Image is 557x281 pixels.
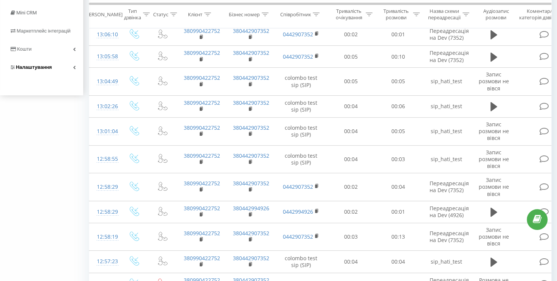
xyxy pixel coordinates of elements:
a: 0442907352 [283,31,313,38]
span: Запис розмови не вівся [479,226,509,247]
td: colombo test sip (SIP) [275,145,327,173]
a: 380442994926 [233,205,269,212]
td: 00:04 [375,251,422,273]
div: Тривалість розмови [381,8,411,21]
a: 380990422752 [184,255,220,262]
td: 00:02 [327,201,375,223]
td: 00:05 [327,68,375,96]
div: Тип дзвінка [124,8,141,21]
span: Кошти [17,46,31,52]
a: 0442907352 [283,53,313,60]
div: 13:02:26 [97,99,112,114]
a: 380990422752 [184,180,220,187]
div: 12:58:55 [97,152,112,166]
span: Маркетплейс інтеграцій [17,28,71,34]
div: Назва схеми переадресації [428,8,461,21]
td: 00:05 [327,46,375,68]
a: 380442907352 [233,74,269,81]
td: 00:04 [327,145,375,173]
a: 380442907352 [233,124,269,131]
a: 0442994926 [283,208,313,215]
div: 13:06:10 [97,27,112,42]
td: sip_hati_test [422,95,471,117]
div: 12:58:29 [97,205,112,219]
div: Бізнес номер [229,11,260,17]
td: 00:04 [327,251,375,273]
td: 00:05 [375,118,422,146]
a: 380990422752 [184,152,220,159]
div: 12:58:29 [97,180,112,194]
td: Переадресація на Dev (7352) [422,223,471,251]
a: 380990422752 [184,124,220,131]
a: 380442907352 [233,255,269,262]
span: Mini CRM [16,10,37,16]
td: colombo test sip (SIP) [275,118,327,146]
div: Співробітник [280,11,311,17]
td: Переадресація на Dev (7352) [422,46,471,68]
td: 00:13 [375,223,422,251]
td: 00:03 [327,223,375,251]
div: 13:04:49 [97,74,112,89]
td: 00:02 [327,23,375,45]
div: 12:58:19 [97,230,112,244]
td: Переадресація на Dev (4926) [422,201,471,223]
td: sip_hati_test [422,118,471,146]
td: 00:02 [327,173,375,201]
a: 380990422752 [184,27,220,34]
a: 380990422752 [184,230,220,237]
span: Запис розмови не вівся [479,71,509,92]
span: Запис розмови не вівся [479,121,509,141]
td: colombo test sip (SIP) [275,251,327,273]
div: [PERSON_NAME] [84,11,123,17]
td: sip_hati_test [422,145,471,173]
td: 00:10 [375,46,422,68]
td: colombo test sip (SIP) [275,68,327,96]
td: 00:04 [327,118,375,146]
div: Клієнт [188,11,202,17]
div: Статус [153,11,168,17]
a: 380990422752 [184,49,220,56]
td: 00:04 [375,173,422,201]
span: Запис розмови не вівся [479,149,509,169]
div: Тривалість очікування [334,8,364,21]
td: Переадресація на Dev (7352) [422,23,471,45]
a: 380442907352 [233,230,269,237]
span: Запис розмови не вівся [479,176,509,197]
td: 00:01 [375,201,422,223]
a: 0442907352 [283,233,313,240]
a: 380990422752 [184,74,220,81]
td: 00:01 [375,23,422,45]
td: 00:06 [375,95,422,117]
a: 380442907352 [233,99,269,106]
a: 380990422752 [184,205,220,212]
a: 0442907352 [283,183,313,190]
a: 380442907352 [233,152,269,159]
td: sip_hati_test [422,68,471,96]
td: Переадресація на Dev (7352) [422,173,471,201]
div: 13:05:58 [97,49,112,64]
td: 00:05 [375,68,422,96]
a: 380442907352 [233,27,269,34]
td: sip_hati_test [422,251,471,273]
div: Аудіозапис розмови [478,8,514,21]
td: 00:03 [375,145,422,173]
td: colombo test sip (SIP) [275,95,327,117]
a: 380990422752 [184,99,220,106]
div: 12:57:23 [97,254,112,269]
a: 380442907352 [233,180,269,187]
td: 00:04 [327,95,375,117]
span: Налаштування [16,64,52,70]
a: 380442907352 [233,49,269,56]
div: 13:01:04 [97,124,112,139]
